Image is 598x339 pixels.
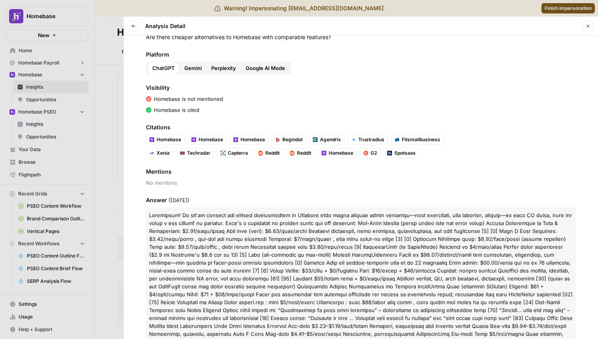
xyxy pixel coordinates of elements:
a: Capterra [217,148,252,158]
img: kil4sb7c8tamry4nhvcz2bob2u2l [221,151,225,155]
span: Google AI Mode [246,64,285,72]
button: Perplexity [206,62,241,74]
span: No mentions [146,179,576,187]
img: rhvpvv3woh2besz0oh6njri50cca [395,137,399,142]
a: Techradar [176,148,214,158]
a: Homebase [318,148,357,158]
span: Reddit [297,150,311,157]
span: Begindot [282,136,303,143]
a: Homebase [188,134,227,145]
a: Reddit [286,148,315,158]
a: Xenia [146,148,173,158]
img: 408a2wi3vrxx3w380y4abb5617jf [387,151,392,155]
span: Platform [146,51,576,59]
a: Fitsmallbusiness [391,134,444,145]
span: Answer [146,196,576,204]
button: Google AI Mode [241,62,290,74]
img: a56gfzdspyn1asthtr9u5b8ia1b8 [351,137,356,142]
span: Homebase [329,150,353,157]
img: 62j59vdyhpu13c8tbcdgzgix5s46 [322,151,326,155]
span: Spotsaas [394,150,416,157]
p: Homebase is cited [154,106,199,114]
button: Gemini [180,62,206,74]
a: Agendrix [309,134,344,145]
a: Begindot [272,134,306,145]
img: cz2hgpcst5i85hovncnyztx8v9w5 [363,151,368,155]
img: 62j59vdyhpu13c8tbcdgzgix5s46 [191,137,196,142]
span: Citations [146,123,576,131]
p: Homebase is not mentioned [154,95,223,103]
span: Trustradius [358,136,384,143]
span: ChatGPT [152,64,175,72]
span: Fitsmallbusiness [402,136,440,143]
img: 2fn5veuec99k4zsunmet7ko6vi3v [275,137,280,142]
img: m2cl2pnoess66jx31edqk0jfpcfn [290,151,295,155]
span: ( [DATE] ) [168,197,189,203]
a: Spotsaas [384,148,419,158]
span: Xenia [157,150,170,157]
img: 62j59vdyhpu13c8tbcdgzgix5s46 [233,137,238,142]
span: Perplexity [211,64,236,72]
span: Mentions [146,168,576,176]
a: G2 [360,148,380,158]
span: Reddit [265,150,280,157]
a: Homebase [230,134,269,145]
span: Techradar [187,150,210,157]
span: Visibility [146,84,576,92]
img: 9eu74fnz543lbqlytjmpaopdtess [313,137,318,142]
img: 0v2yhjvmvhpx1h2o4xae7rcrmusf [149,151,154,155]
a: Trustradius [348,134,388,145]
span: Capterra [228,150,248,157]
span: Homebase [240,136,265,143]
span: Gemini [184,64,202,72]
a: Reddit [255,148,283,158]
p: Are there cheaper alternatives to Homebase with comparable features? [146,33,576,41]
span: Agendrix [320,136,341,143]
img: y5hk4m7cp4gnj957sxrkigk8kvf4 [180,151,185,155]
span: Homebase [199,136,223,143]
span: Analysis Detail [145,22,185,30]
span: G2 [371,150,377,157]
a: Homebase [146,134,185,145]
span: Homebase [157,136,181,143]
img: 62j59vdyhpu13c8tbcdgzgix5s46 [149,137,154,142]
img: m2cl2pnoess66jx31edqk0jfpcfn [258,151,263,155]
